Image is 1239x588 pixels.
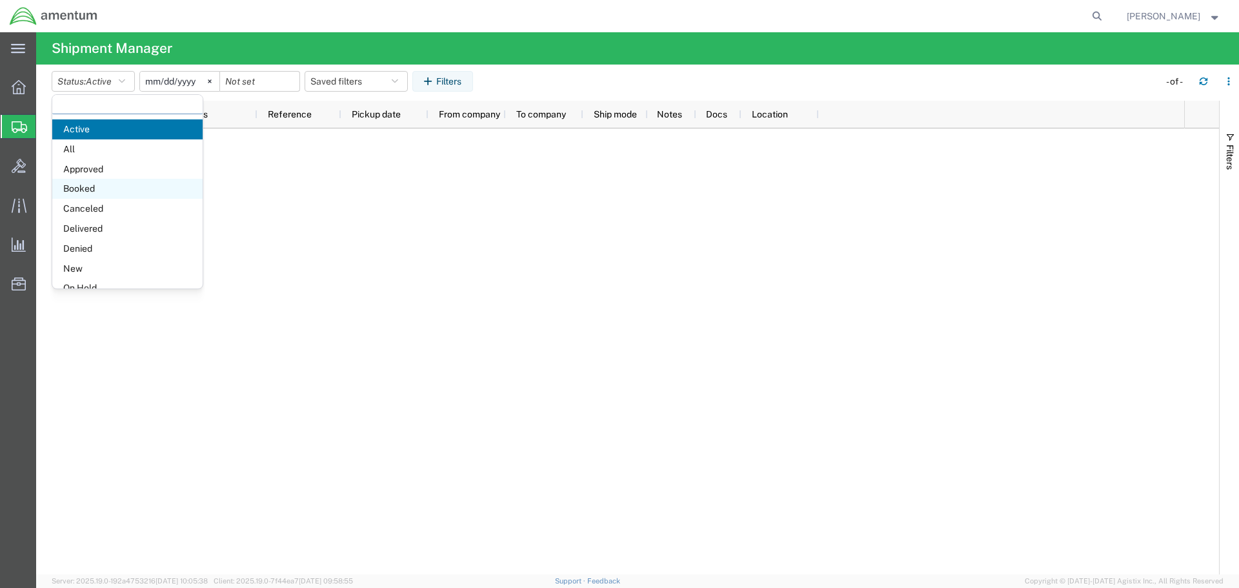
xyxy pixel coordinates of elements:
[52,71,135,92] button: Status:Active
[516,109,566,119] span: To company
[52,577,208,585] span: Server: 2025.19.0-192a4753216
[268,109,312,119] span: Reference
[305,71,408,92] button: Saved filters
[412,71,473,92] button: Filters
[52,199,203,219] span: Canceled
[52,259,203,279] span: New
[657,109,682,119] span: Notes
[156,577,208,585] span: [DATE] 10:05:38
[1126,8,1222,24] button: [PERSON_NAME]
[220,72,299,91] input: Not set
[52,278,203,298] span: On Hold
[439,109,500,119] span: From company
[52,219,203,239] span: Delivered
[587,577,620,585] a: Feedback
[555,577,587,585] a: Support
[140,72,219,91] input: Not set
[706,109,727,119] span: Docs
[352,109,401,119] span: Pickup date
[1025,576,1224,587] span: Copyright © [DATE]-[DATE] Agistix Inc., All Rights Reserved
[52,179,203,199] span: Booked
[299,577,353,585] span: [DATE] 09:58:55
[52,239,203,259] span: Denied
[752,109,788,119] span: Location
[214,577,353,585] span: Client: 2025.19.0-7f44ea7
[52,32,172,65] h4: Shipment Manager
[1225,145,1235,170] span: Filters
[52,119,203,139] span: Active
[1127,9,1200,23] span: Nick Riddle
[594,109,637,119] span: Ship mode
[9,6,98,26] img: logo
[52,139,203,159] span: All
[52,159,203,179] span: Approved
[1166,75,1189,88] div: - of -
[86,76,112,86] span: Active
